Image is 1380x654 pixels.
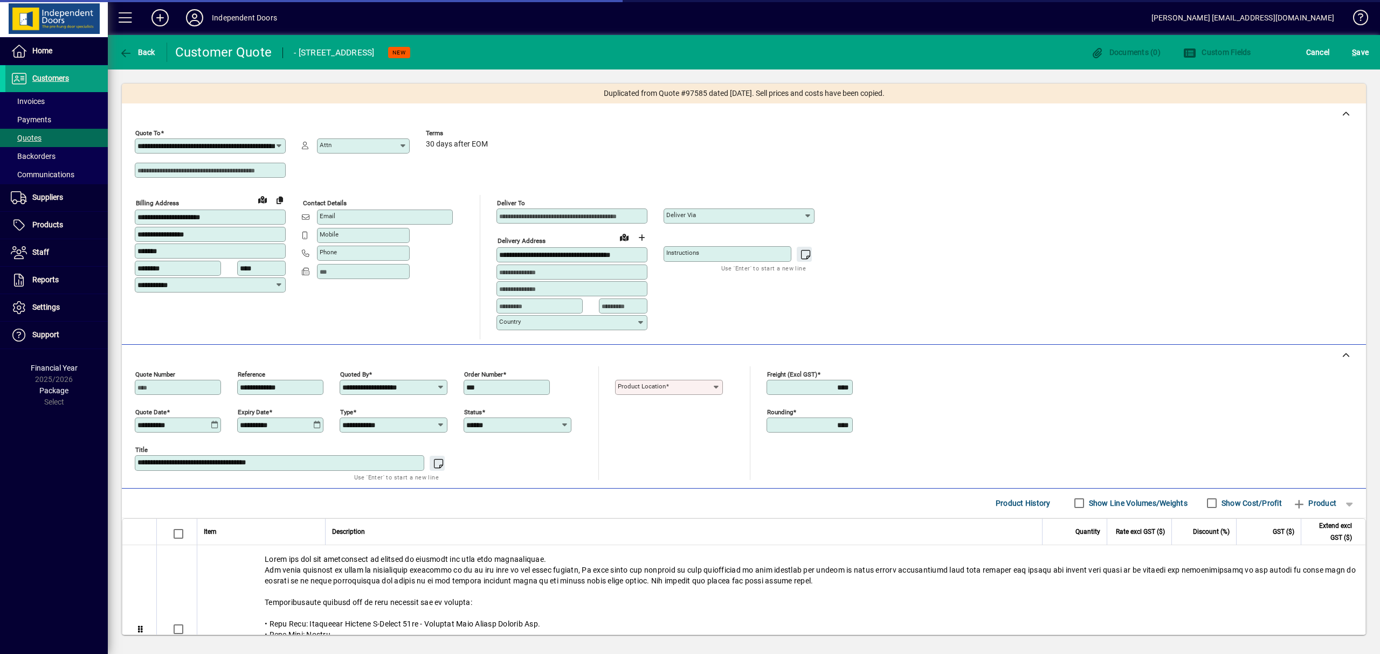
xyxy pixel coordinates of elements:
mat-hint: Use 'Enter' to start a new line [721,262,806,274]
button: Back [116,43,158,62]
mat-label: Quoted by [340,370,369,378]
mat-label: Freight (excl GST) [767,370,817,378]
a: Products [5,212,108,239]
span: GST ($) [1273,526,1294,538]
span: ave [1352,44,1369,61]
span: NEW [392,49,406,56]
mat-label: Quote number [135,370,175,378]
mat-label: Product location [618,382,666,390]
mat-label: Rounding [767,408,793,415]
label: Show Line Volumes/Weights [1087,498,1188,509]
mat-label: Title [135,446,148,453]
span: S [1352,48,1356,57]
span: Rate excl GST ($) [1116,526,1165,538]
a: Knowledge Base [1345,2,1367,37]
button: Add [143,8,177,27]
span: Reports [32,275,59,284]
label: Show Cost/Profit [1219,498,1282,509]
span: Payments [11,115,51,124]
span: Suppliers [32,193,63,201]
a: Quotes [5,129,108,147]
button: Product History [991,493,1055,513]
button: Custom Fields [1181,43,1254,62]
span: Settings [32,303,60,311]
div: Customer Quote [175,44,272,61]
a: Invoices [5,92,108,110]
span: Backorders [11,152,56,161]
mat-label: Status [464,408,482,415]
span: Customers [32,74,69,82]
a: View on map [616,228,633,246]
mat-label: Mobile [320,231,339,238]
span: Package [39,386,68,395]
a: Settings [5,294,108,321]
button: Copy to Delivery address [271,191,288,208]
span: Custom Fields [1183,48,1251,57]
mat-label: Expiry date [238,408,269,415]
div: - [STREET_ADDRESS] [294,44,375,61]
button: Cancel [1303,43,1333,62]
span: Cancel [1306,44,1330,61]
a: View on map [254,191,271,208]
button: Profile [177,8,212,27]
span: Product History [996,495,1051,512]
a: Support [5,322,108,349]
div: [PERSON_NAME] [EMAIL_ADDRESS][DOMAIN_NAME] [1151,9,1334,26]
mat-label: Quote To [135,129,161,137]
mat-label: Order number [464,370,503,378]
a: Suppliers [5,184,108,211]
button: Choose address [633,229,650,246]
mat-label: Attn [320,141,332,149]
mat-label: Country [499,318,521,325]
span: 30 days after EOM [426,140,488,149]
app-page-header-button: Back [108,43,167,62]
span: Quantity [1075,526,1100,538]
mat-hint: Use 'Enter' to start a new line [354,471,439,483]
a: Payments [5,110,108,129]
mat-label: Deliver via [666,211,696,219]
a: Backorders [5,147,108,165]
mat-label: Quote date [135,408,167,415]
button: Save [1349,43,1371,62]
span: Terms [426,130,491,137]
span: Products [32,220,63,229]
span: Documents (0) [1091,48,1161,57]
span: Invoices [11,97,45,106]
span: Financial Year [31,364,78,372]
button: Product [1287,493,1342,513]
mat-label: Deliver To [497,199,525,207]
a: Communications [5,165,108,184]
span: Home [32,46,52,55]
span: Extend excl GST ($) [1308,520,1352,544]
span: Support [32,330,59,339]
span: Staff [32,248,49,256]
span: Duplicated from Quote #97585 dated [DATE]. Sell prices and costs have been copied. [604,88,885,99]
mat-label: Type [340,408,353,415]
div: Independent Doors [212,9,277,26]
a: Staff [5,239,108,266]
span: Product [1293,495,1336,512]
span: Item [204,526,217,538]
span: Description [332,526,365,538]
mat-label: Reference [238,370,265,378]
a: Home [5,38,108,65]
button: Documents (0) [1088,43,1163,62]
mat-label: Email [320,212,335,220]
span: Discount (%) [1193,526,1230,538]
span: Back [119,48,155,57]
span: Quotes [11,134,42,142]
a: Reports [5,267,108,294]
span: Communications [11,170,74,179]
mat-label: Phone [320,248,337,256]
mat-label: Instructions [666,249,699,256]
